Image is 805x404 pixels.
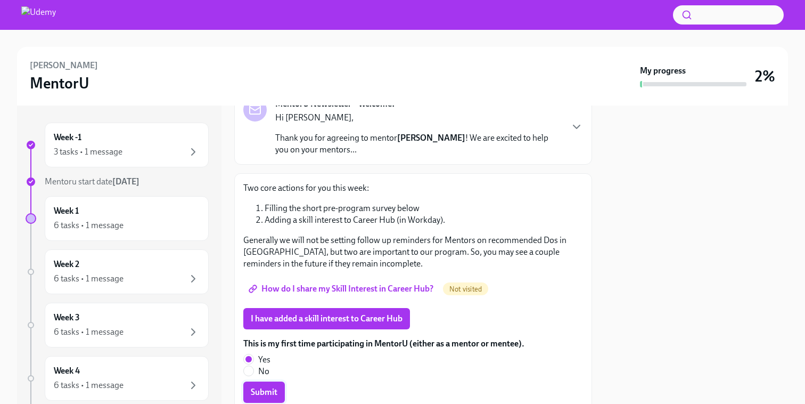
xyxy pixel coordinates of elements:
h6: [PERSON_NAME] [30,60,98,71]
a: Mentoru start date[DATE] [26,176,209,188]
strong: My progress [640,65,686,77]
p: Generally we will not be setting follow up reminders for Mentors on recommended Dos in [GEOGRAPHI... [243,235,583,270]
span: Yes [258,354,270,366]
h6: Week 4 [54,365,80,377]
h6: Week 1 [54,205,79,217]
li: Filling the short pre-program survey below [265,203,583,214]
strong: [DATE] [112,176,139,187]
span: I have added a skill interest to Career Hub [251,313,402,324]
li: Adding a skill interest to Career Hub (in Workday). [265,214,583,226]
h3: 2% [755,67,775,86]
h6: Week 3 [54,312,80,324]
a: Week 46 tasks • 1 message [26,356,209,401]
img: Udemy [21,6,56,23]
a: Week 36 tasks • 1 message [26,303,209,348]
h3: MentorU [30,74,89,93]
div: 6 tasks • 1 message [54,220,124,231]
p: Two core actions for you this week: [243,182,583,194]
span: Not visited [443,285,488,293]
button: Submit [243,382,285,403]
button: I have added a skill interest to Career Hub [243,308,410,329]
h6: Week -1 [54,132,81,143]
strong: [PERSON_NAME] [397,133,465,143]
a: Week 16 tasks • 1 message [26,196,209,241]
p: Thank you for agreeing to mentor ! We are excited to help you on your mentors... [275,132,562,156]
label: This is my first time participating in MentorU (either as a mentor or mentee). [243,338,524,350]
div: 3 tasks • 1 message [54,146,122,158]
span: Submit [251,387,277,398]
h6: Week 2 [54,258,79,270]
a: Week 26 tasks • 1 message [26,249,209,294]
span: Mentoru start date [45,176,139,187]
div: 6 tasks • 1 message [54,326,124,338]
span: No [258,366,269,377]
div: 6 tasks • 1 message [54,379,124,391]
p: Hi [PERSON_NAME], [275,112,562,124]
div: 6 tasks • 1 message [54,273,124,285]
span: How do I share my Skill Interest in Career Hub? [251,284,433,294]
a: Week -13 tasks • 1 message [26,123,209,167]
a: How do I share my Skill Interest in Career Hub? [243,278,441,300]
